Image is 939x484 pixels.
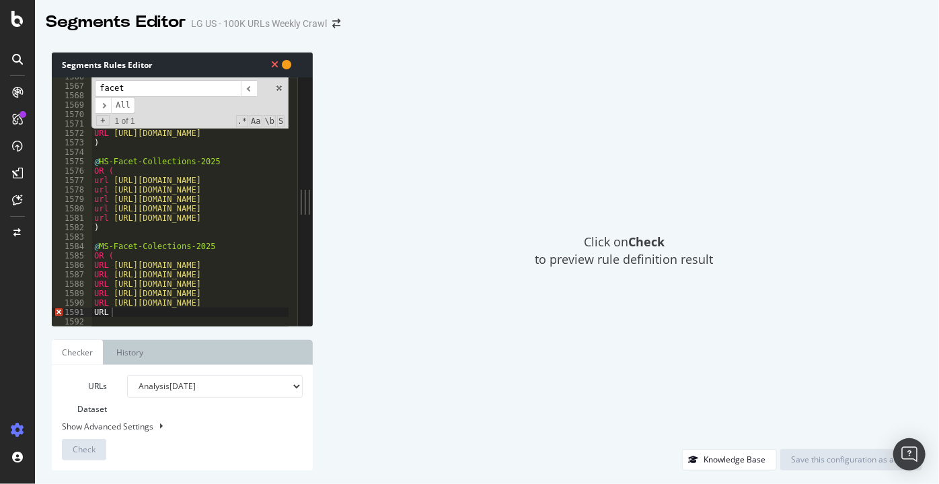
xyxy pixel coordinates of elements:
[893,438,926,471] div: Open Intercom Messenger
[52,195,92,204] div: 1579
[52,81,92,91] div: 1567
[52,91,92,100] div: 1568
[250,115,262,127] span: CaseSensitive Search
[73,444,96,455] span: Check
[52,261,92,270] div: 1586
[52,270,92,279] div: 1587
[791,454,911,465] div: Save this configuration as active
[52,375,117,421] label: URLs Dataset
[52,298,92,308] div: 1590
[52,223,92,232] div: 1582
[282,58,291,71] span: You have unsaved modifications
[52,110,92,119] div: 1570
[95,97,111,114] span: ​
[191,17,327,30] div: LG US - 100K URLs Weekly Crawl
[52,213,92,223] div: 1581
[52,251,92,261] div: 1585
[52,147,92,157] div: 1574
[277,115,285,127] span: Search In Selection
[264,115,276,127] span: Whole Word Search
[52,340,103,365] a: Checker
[52,157,92,166] div: 1575
[62,439,106,460] button: Check
[52,53,313,77] div: Segments Rules Editor
[52,119,92,129] div: 1571
[682,449,777,471] button: Knowledge Base
[682,454,777,465] a: Knowledge Base
[52,100,92,110] div: 1569
[110,116,141,126] span: 1 of 1
[95,80,241,97] input: Search for
[52,176,92,185] div: 1577
[52,421,293,432] div: Show Advanced Settings
[52,242,92,251] div: 1584
[704,454,765,465] div: Knowledge Base
[52,317,92,326] div: 1592
[111,97,135,114] span: Alt-Enter
[52,232,92,242] div: 1583
[332,19,340,28] div: arrow-right-arrow-left
[96,115,109,126] span: Toggle Replace mode
[271,58,278,71] span: Syntax is invalid
[52,129,92,138] div: 1572
[52,204,92,213] div: 1580
[52,138,92,147] div: 1573
[780,449,922,471] button: Save this configuration as active
[236,115,248,127] span: RegExp Search
[535,234,714,268] span: Click on to preview rule definition result
[106,340,153,365] a: History
[52,289,92,298] div: 1589
[241,80,257,97] span: ​
[52,279,92,289] div: 1588
[52,166,92,176] div: 1576
[52,185,92,195] div: 1578
[628,234,665,250] strong: Check
[52,308,92,317] div: 1591
[46,11,186,34] div: Segments Editor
